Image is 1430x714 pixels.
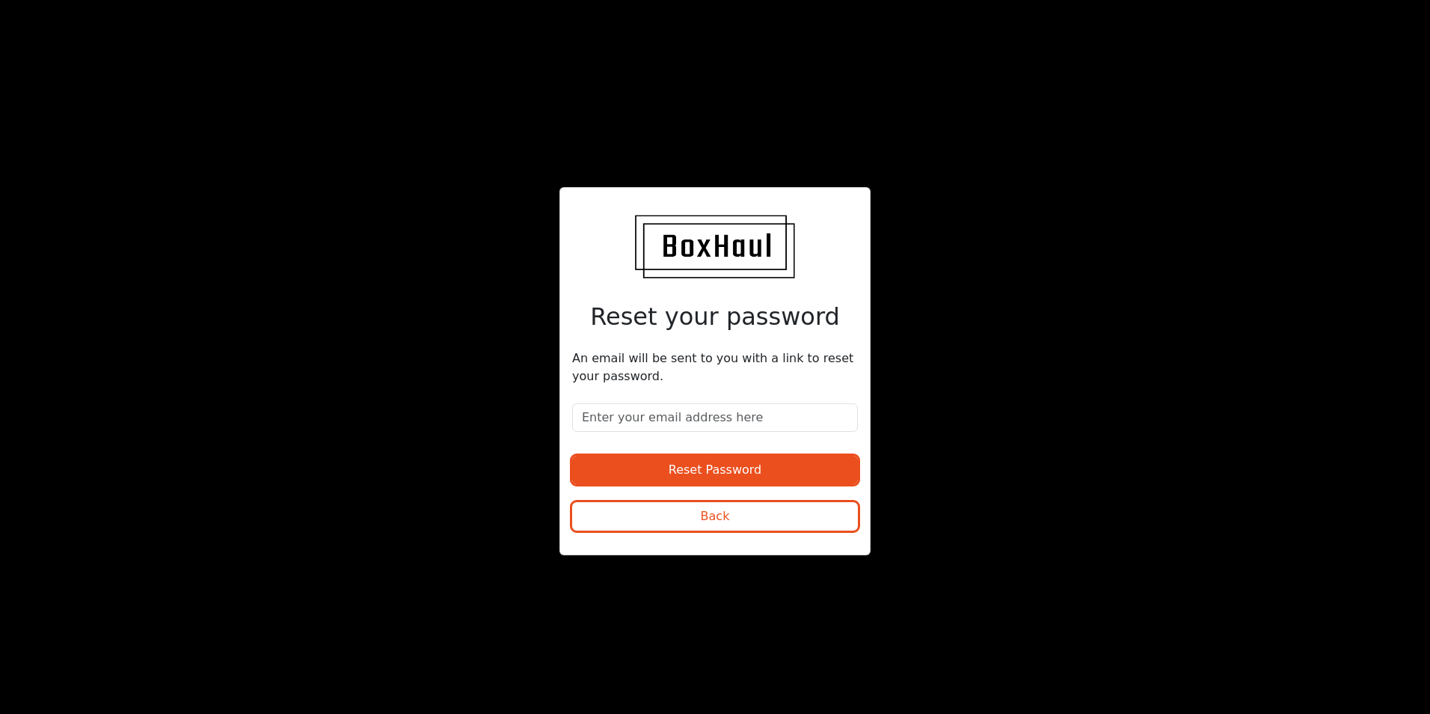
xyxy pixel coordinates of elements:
[572,511,858,525] a: Back
[572,302,858,331] h2: Reset your password
[572,456,858,484] button: Reset Password
[635,215,795,278] img: BoxHaul
[572,502,858,531] button: Back
[572,403,858,432] input: Enter your email address here
[572,350,858,385] p: An email will be sent to you with a link to reset your password.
